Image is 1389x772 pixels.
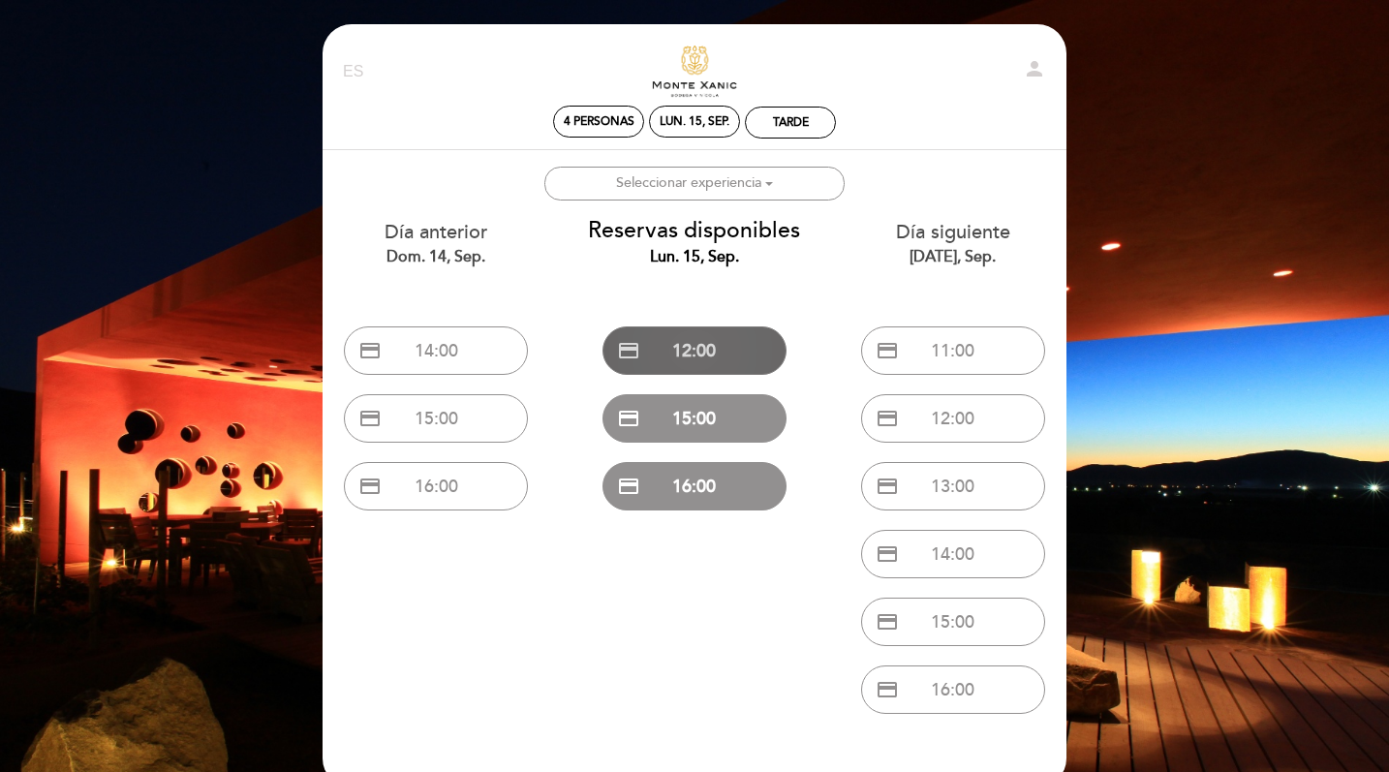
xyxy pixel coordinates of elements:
[861,598,1045,646] button: credit_card 15:00
[1023,57,1046,80] i: person
[660,114,729,129] div: lun. 15, sep.
[358,407,382,430] span: credit_card
[322,219,551,268] div: Día anterior
[580,246,810,268] div: lun. 15, sep.
[876,610,899,633] span: credit_card
[322,246,551,268] div: dom. 14, sep.
[564,114,634,129] span: 4 personas
[876,542,899,566] span: credit_card
[876,339,899,362] span: credit_card
[573,46,816,99] a: Descubre Monte Xanic
[602,394,787,443] button: credit_card 15:00
[344,326,528,375] button: credit_card 14:00
[861,665,1045,714] button: credit_card 16:00
[838,246,1067,268] div: [DATE], sep.
[616,174,761,191] ng-container: Seleccionar experiencia
[861,462,1045,510] button: credit_card 13:00
[344,394,528,443] button: credit_card 15:00
[617,339,640,362] span: credit_card
[838,219,1067,268] div: Día siguiente
[876,678,899,701] span: credit_card
[358,475,382,498] span: credit_card
[344,462,528,510] button: credit_card 16:00
[602,326,787,375] button: credit_card 12:00
[876,475,899,498] span: credit_card
[876,407,899,430] span: credit_card
[861,394,1045,443] button: credit_card 12:00
[861,530,1045,578] button: credit_card 14:00
[617,407,640,430] span: credit_card
[580,215,810,269] div: Reservas disponibles
[602,462,787,510] button: credit_card 16:00
[617,475,640,498] span: credit_card
[773,115,809,130] div: Tarde
[358,339,382,362] span: credit_card
[544,167,845,201] button: Seleccionar experiencia
[861,326,1045,375] button: credit_card 11:00
[1023,57,1046,87] button: person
